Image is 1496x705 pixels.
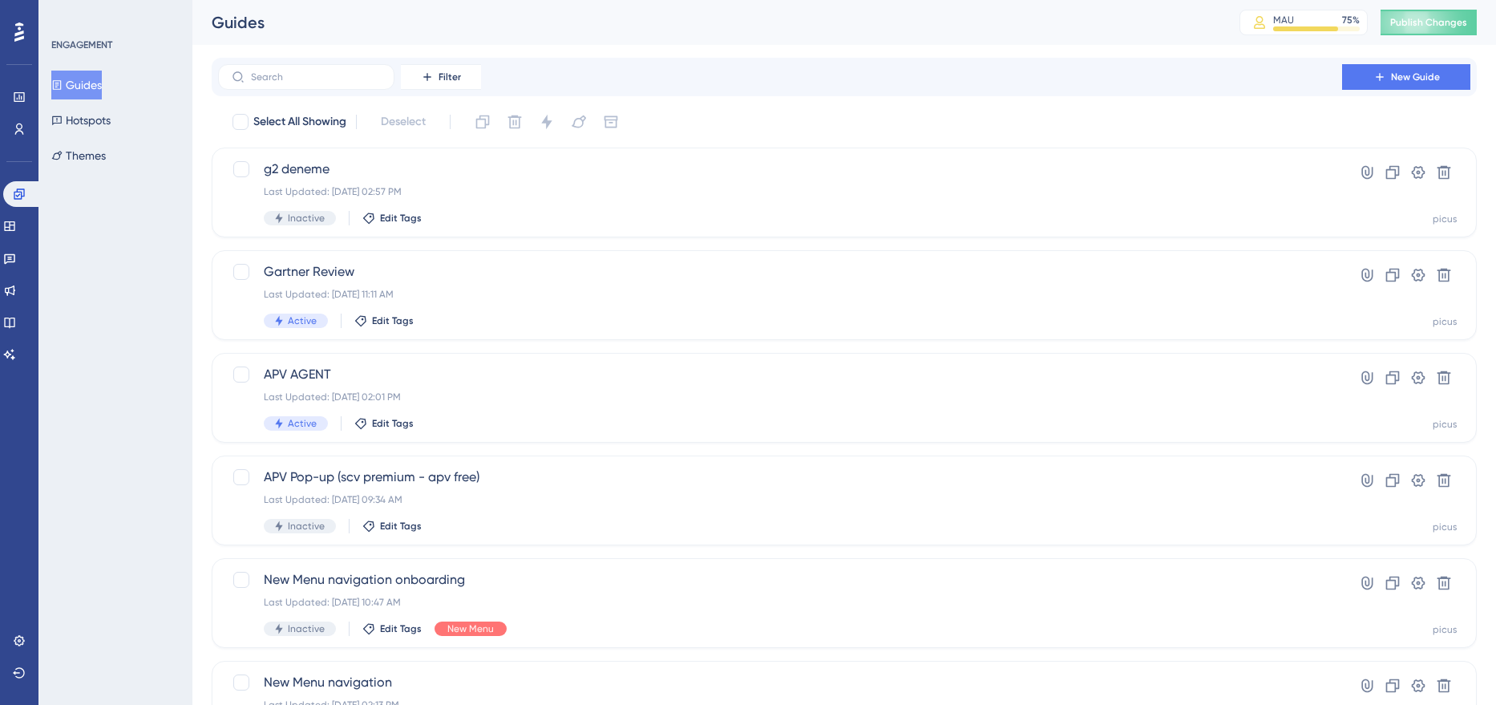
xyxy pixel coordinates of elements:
[51,106,111,135] button: Hotspots
[381,112,426,132] span: Deselect
[264,596,1296,609] div: Last Updated: [DATE] 10:47 AM
[264,288,1296,301] div: Last Updated: [DATE] 11:11 AM
[1273,14,1294,26] div: MAU
[1390,16,1467,29] span: Publish Changes
[380,622,422,635] span: Edit Tags
[354,417,414,430] button: Edit Tags
[264,493,1296,506] div: Last Updated: [DATE] 09:34 AM
[362,520,422,533] button: Edit Tags
[264,160,1296,179] span: g2 deneme
[401,64,481,90] button: Filter
[380,212,422,225] span: Edit Tags
[372,417,414,430] span: Edit Tags
[380,520,422,533] span: Edit Tags
[251,71,381,83] input: Search
[264,365,1296,384] span: APV AGENT
[1433,521,1457,533] div: picus
[1381,10,1477,35] button: Publish Changes
[288,520,325,533] span: Inactive
[362,622,422,635] button: Edit Tags
[354,314,414,327] button: Edit Tags
[1433,315,1457,328] div: picus
[288,212,325,225] span: Inactive
[212,11,1199,34] div: Guides
[366,107,440,136] button: Deselect
[1342,14,1360,26] div: 75 %
[1342,64,1470,90] button: New Guide
[1433,418,1457,431] div: picus
[362,212,422,225] button: Edit Tags
[1391,71,1440,83] span: New Guide
[372,314,414,327] span: Edit Tags
[51,71,102,99] button: Guides
[51,141,106,170] button: Themes
[264,391,1296,403] div: Last Updated: [DATE] 02:01 PM
[264,185,1296,198] div: Last Updated: [DATE] 02:57 PM
[439,71,461,83] span: Filter
[1433,623,1457,636] div: picus
[253,112,346,132] span: Select All Showing
[288,622,325,635] span: Inactive
[288,314,317,327] span: Active
[1433,213,1457,225] div: picus
[264,570,1296,590] span: New Menu navigation onboarding
[264,468,1296,487] span: APV Pop-up (scv premium - apv free)
[51,38,112,51] div: ENGAGEMENT
[264,673,1296,692] span: New Menu navigation
[264,262,1296,282] span: Gartner Review
[288,417,317,430] span: Active
[447,622,494,635] span: New Menu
